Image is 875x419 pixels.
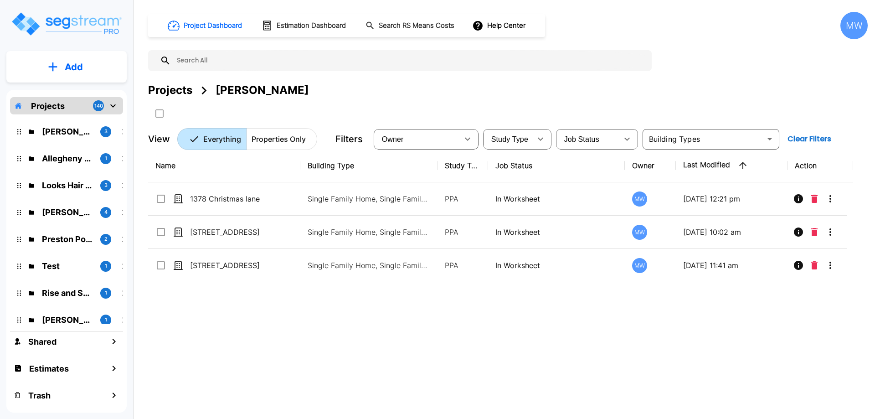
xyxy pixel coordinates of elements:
p: Allegheny Design Services LLC [42,152,93,165]
button: Help Center [470,17,529,34]
p: 1378 Christmas lane [190,193,281,204]
p: Preston Pointe [42,233,93,245]
th: Study Type [437,149,488,182]
p: Looks Hair Salon [42,179,93,191]
span: Job Status [564,135,599,143]
h1: Estimation Dashboard [277,21,346,31]
button: Info [789,223,808,241]
p: In Worksheet [495,260,618,271]
p: Single Family Home, Single Family Home Site [308,260,431,271]
p: 1 [105,155,107,162]
div: Projects [148,82,192,98]
input: Search All [171,50,647,71]
p: Arkadiy Yakubov [42,125,93,138]
p: In Worksheet [495,193,618,204]
p: Everything [203,134,241,145]
span: Owner [382,135,404,143]
th: Owner [625,149,675,182]
input: Building Types [645,133,762,145]
button: Info [789,256,808,274]
p: [STREET_ADDRESS] [190,260,281,271]
button: More-Options [821,190,839,208]
p: 2 [104,235,108,243]
div: MW [632,258,647,273]
div: Select [558,126,618,152]
div: [PERSON_NAME] [216,82,309,98]
div: Select [376,126,458,152]
p: Projects [31,100,65,112]
button: Estimation Dashboard [258,16,351,35]
p: 4 [104,208,108,216]
p: PPA [445,260,481,271]
p: Single Family Home, Single Family Home Site [308,193,431,204]
button: More-Options [821,223,839,241]
p: Properties Only [252,134,306,145]
p: [DATE] 10:02 am [683,227,780,238]
p: In Worksheet [495,227,618,238]
th: Job Status [488,149,625,182]
img: Logo [10,11,122,37]
div: Platform [177,128,317,150]
p: Rise and Shine Rentals [42,287,93,299]
p: 3 [104,128,108,135]
p: PPA [445,193,481,204]
p: [DATE] 12:21 pm [683,193,780,204]
button: Open [763,133,776,145]
button: Info [789,190,808,208]
button: Project Dashboard [164,16,247,36]
p: PPA [445,227,481,238]
button: Clear Filters [784,130,835,148]
button: More-Options [821,256,839,274]
h1: Estimates [29,362,69,375]
p: Test [42,260,93,272]
p: 3 [104,181,108,189]
h1: Search RS Means Costs [379,21,454,31]
p: [STREET_ADDRESS] [190,227,281,238]
button: Everything [177,128,247,150]
p: View [148,132,170,146]
p: Add [65,60,83,74]
button: Add [6,54,127,80]
div: MW [632,225,647,240]
h1: Trash [28,389,51,402]
p: Lisa Overton [42,314,93,326]
div: Select [485,126,531,152]
div: MW [632,191,647,207]
p: Filters [335,132,363,146]
span: Study Type [491,135,528,143]
p: Single Family Home, Single Family Home Site [308,227,431,238]
h1: Project Dashboard [184,21,242,31]
p: Ramon's Tire & Wheel shop [42,206,93,218]
p: 1 [105,262,107,270]
p: 1 [105,316,107,324]
th: Building Type [300,149,437,182]
th: Name [148,149,300,182]
p: 1 [105,289,107,297]
h1: Shared [28,336,57,348]
button: SelectAll [150,104,169,123]
th: Action [787,149,854,182]
button: Search RS Means Costs [362,17,459,35]
div: MW [840,12,868,39]
button: Delete [808,256,821,274]
button: Properties Only [246,128,317,150]
p: 140 [94,102,103,110]
button: Delete [808,190,821,208]
button: Delete [808,223,821,241]
p: [DATE] 11:41 am [683,260,780,271]
th: Last Modified [676,149,787,182]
